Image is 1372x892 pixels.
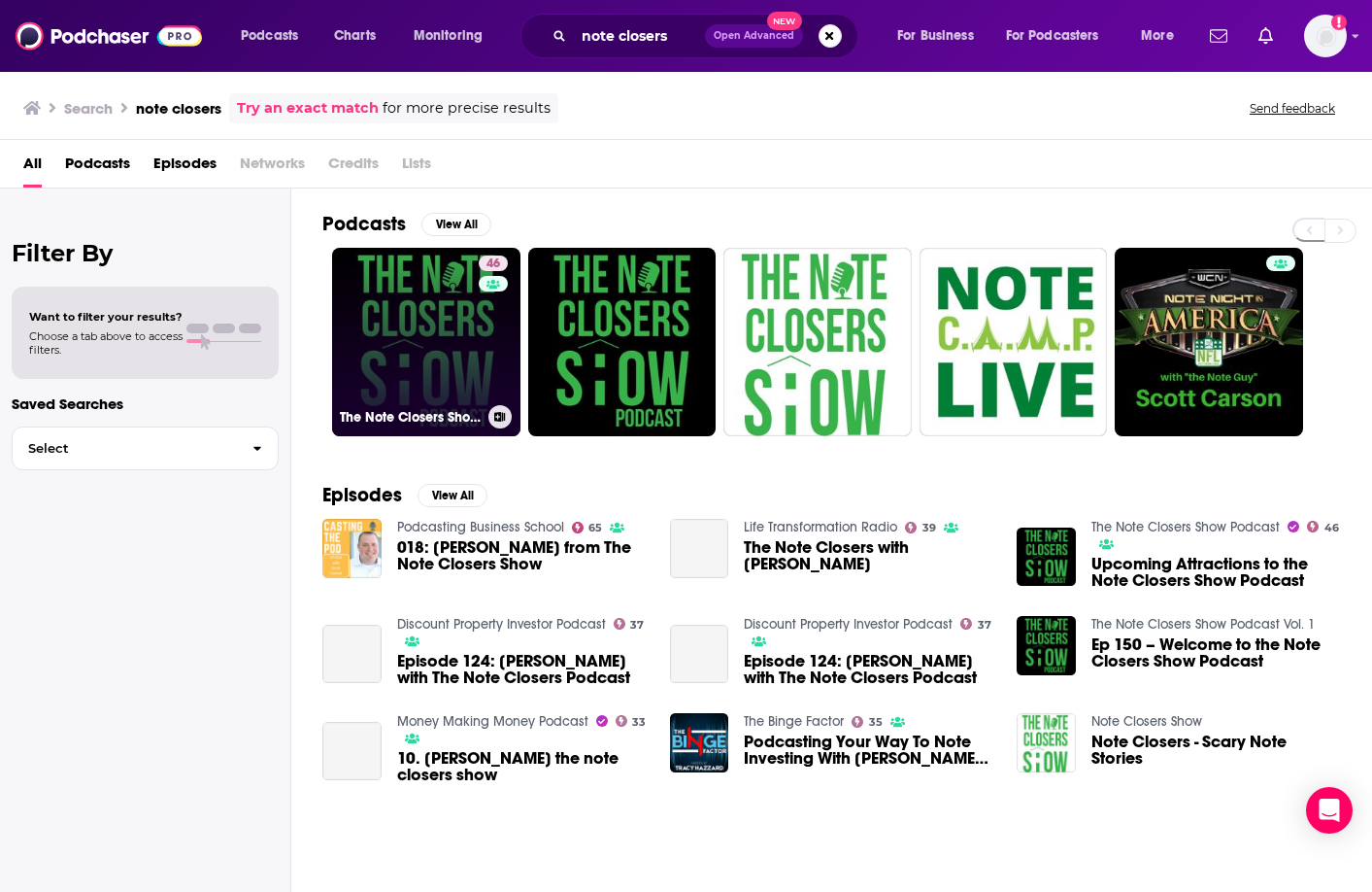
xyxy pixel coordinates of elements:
div: Open Intercom Messenger [1306,787,1353,834]
a: Episode 124: Scott Carson with The Note Closers Podcast [670,625,729,684]
span: Want to filter your results? [29,310,183,324]
a: Discount Property Investor Podcast [744,616,953,633]
h2: Filter By [12,239,279,267]
button: Send feedback [1244,100,1341,117]
a: 10. Scott Carson the note closers show [397,750,647,783]
a: 33 [616,715,647,727]
span: 46 [1324,524,1339,532]
a: The Binge Factor [744,713,844,730]
a: Show notifications dropdown [1251,19,1281,52]
span: Charts [334,22,376,50]
span: Podcasts [241,22,298,50]
p: Saved Searches [12,395,279,413]
span: for more precise results [383,97,551,120]
img: Note Closers - Scary Note Stories [1017,713,1076,772]
a: 35 [852,716,883,728]
button: open menu [1127,20,1198,51]
span: Open Advanced [714,31,794,41]
img: Ep 150 – Welcome to the Note Closers Show Podcast [1017,616,1076,675]
img: Upcoming Attractions to the Note Closers Show Podcast [1017,528,1076,587]
span: Episode 124: [PERSON_NAME] with The Note Closers Podcast [397,653,647,686]
button: Select [12,427,279,470]
a: The Note Closers with Scott Carson [744,539,993,572]
img: Podchaser - Follow, Share and Rate Podcasts [16,17,202,54]
span: Networks [240,148,305,188]
span: New [767,12,802,30]
h2: Podcasts [322,212,406,236]
span: The Note Closers with [PERSON_NAME] [744,539,993,572]
span: Select [13,442,237,455]
img: User Profile [1304,15,1347,57]
span: 10. [PERSON_NAME] the note closers show [397,750,647,783]
svg: Add a profile image [1331,15,1347,30]
a: Ep 150 – Welcome to the Note Closers Show Podcast [1091,636,1341,669]
span: 39 [922,524,936,532]
h3: Search [64,99,113,118]
a: The Note Closers Show Podcast Vol. 1 [1091,616,1315,633]
h2: Episodes [322,483,402,507]
a: Note Closers - Scary Note Stories [1091,734,1341,767]
span: 33 [632,718,646,727]
a: Show notifications dropdown [1202,19,1235,52]
span: Credits [328,148,379,188]
a: The Note Closers with Scott Carson [670,519,729,578]
a: Note Closers Show [1091,713,1202,730]
button: open menu [993,20,1127,51]
a: Episodes [153,148,217,188]
button: Show profile menu [1304,15,1347,57]
a: 018: Scott Carson from The Note Closers Show [322,519,382,578]
a: Episode 124: Scott Carson with The Note Closers Podcast [322,625,382,684]
a: Life Transformation Radio [744,519,897,535]
a: 65 [572,522,603,533]
a: Podcasting Your Way To Note Investing With Scott Carson of The Note Closers Show Podcast [744,734,993,767]
a: 10. Scott Carson the note closers show [322,722,382,781]
span: 37 [630,621,644,630]
span: Logged in as rowan.sullivan [1304,15,1347,57]
a: The Note Closers Show Podcast [1091,519,1280,535]
input: Search podcasts, credits, & more... [574,20,705,51]
a: Podcasting Business School [397,519,564,535]
span: Podcasting Your Way To Note Investing With [PERSON_NAME] of The Note Closers Show Podcast [744,734,993,767]
span: 65 [588,524,602,532]
span: 35 [869,718,883,727]
a: Money Making Money Podcast [397,713,588,730]
a: 018: Scott Carson from The Note Closers Show [397,539,647,572]
a: Episode 124: Scott Carson with The Note Closers Podcast [744,653,993,686]
span: More [1141,22,1174,50]
div: Search podcasts, credits, & more... [539,14,877,58]
a: PodcastsView All [322,212,491,236]
button: View All [421,213,491,236]
span: Lists [402,148,431,188]
a: 46 [479,256,508,271]
h3: The Note Closers Show Podcast [340,409,481,426]
span: 018: [PERSON_NAME] from The Note Closers Show [397,539,647,572]
a: Podcasts [65,148,130,188]
img: Podcasting Your Way To Note Investing With Scott Carson of The Note Closers Show Podcast [670,713,729,772]
span: Choose a tab above to access filters. [29,329,183,357]
a: 37 [614,618,645,630]
a: Upcoming Attractions to the Note Closers Show Podcast [1091,556,1341,589]
span: For Business [897,22,974,50]
a: 46 [1307,521,1339,532]
a: 39 [905,522,936,533]
a: EpisodesView All [322,483,487,507]
a: 46The Note Closers Show Podcast [332,248,520,436]
h3: note closers [136,99,221,118]
button: Open AdvancedNew [705,24,803,48]
a: All [23,148,42,188]
a: Episode 124: Scott Carson with The Note Closers Podcast [397,653,647,686]
span: Monitoring [414,22,483,50]
button: open menu [884,20,998,51]
a: 37 [960,618,991,630]
a: Discount Property Investor Podcast [397,616,606,633]
span: Episode 124: [PERSON_NAME] with The Note Closers Podcast [744,653,993,686]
